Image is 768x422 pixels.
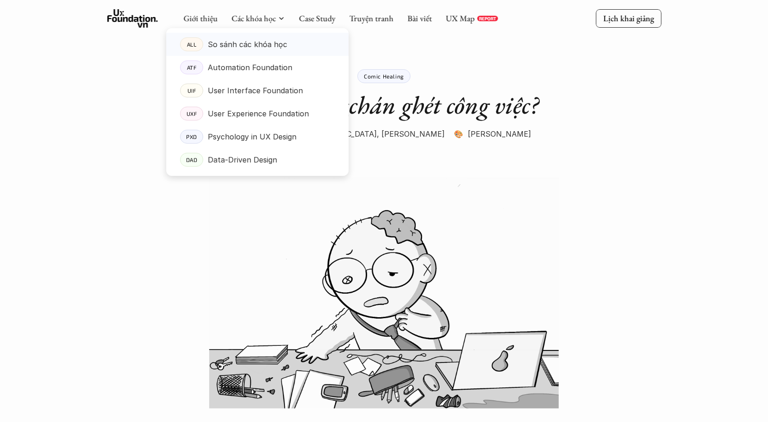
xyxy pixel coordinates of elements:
[166,125,349,148] a: PXDPsychology in UX Design
[231,13,276,24] a: Các khóa học
[187,64,196,71] p: ATF
[208,84,303,97] p: User Interface Foundation
[166,102,349,125] a: UXFUser Experience Foundation
[446,13,475,24] a: UX Map
[479,16,496,21] p: REPORT
[349,89,538,121] em: chán ghét công việc?
[596,9,661,27] a: Lịch khai giảng
[230,90,538,120] h1: Bạn có đang
[183,13,218,24] a: Giới thiệu
[186,157,197,163] p: DAD
[477,16,498,21] a: REPORT
[166,33,349,56] a: ALLSo sánh các khóa học
[208,153,277,167] p: Data-Driven Design
[166,56,349,79] a: ATFAutomation Foundation
[208,130,296,144] p: Psychology in UX Design
[208,107,309,121] p: User Experience Foundation
[187,41,196,48] p: ALL
[364,73,404,79] p: Comic Healing
[186,110,197,117] p: UXF
[186,133,197,140] p: PXD
[299,13,335,24] a: Case Study
[407,13,432,24] a: Bài viết
[603,13,654,24] p: Lịch khai giảng
[285,127,445,141] p: ✍️ [GEOGRAPHIC_DATA], [PERSON_NAME]
[166,148,349,171] a: DADData-Driven Design
[208,60,292,74] p: Automation Foundation
[187,87,196,94] p: UIF
[166,79,349,102] a: UIFUser Interface Foundation
[208,37,287,51] p: So sánh các khóa học
[454,127,531,141] p: 🎨 [PERSON_NAME]
[349,13,393,24] a: Truyện tranh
